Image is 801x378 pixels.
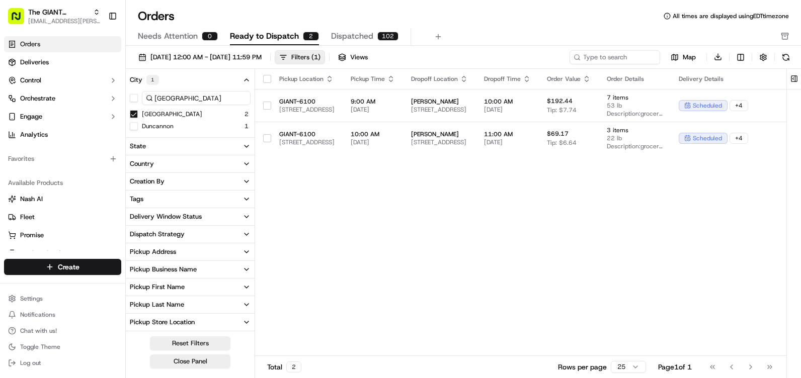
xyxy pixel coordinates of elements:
[138,30,198,42] span: Needs Attention
[4,356,121,370] button: Log out
[279,75,335,83] div: Pickup Location
[130,247,176,256] div: Pickup Address
[6,142,81,160] a: 📗Knowledge Base
[130,282,185,292] div: Pickup First Name
[411,130,468,138] span: [PERSON_NAME]
[570,50,660,64] input: Type to search
[607,93,663,102] span: 7 items
[71,170,122,178] a: Powered byPylon
[679,75,799,83] div: Delivery Details
[730,133,748,144] div: + 4
[20,343,60,351] span: Toggle Theme
[20,146,77,156] span: Knowledge Base
[4,308,121,322] button: Notifications
[142,122,174,130] button: Duncannon
[20,76,41,85] span: Control
[28,7,89,17] button: The GIANT Company
[85,147,93,155] div: 💻
[171,99,183,111] button: Start new chat
[351,106,395,114] span: [DATE]
[411,138,468,146] span: [STREET_ADDRESS]
[4,72,121,88] button: Control
[20,195,43,204] span: Nash AI
[126,173,255,190] button: Creation By
[558,362,607,372] p: Rows per page
[20,311,55,319] span: Notifications
[142,110,202,118] label: [GEOGRAPHIC_DATA]
[303,32,319,41] div: 2
[484,130,531,138] span: 11:00 AM
[4,227,121,243] button: Promise
[20,231,44,240] span: Promise
[4,90,121,107] button: Orchestrate
[34,106,127,114] div: We're available if you need us!
[4,340,121,354] button: Toggle Theme
[607,142,663,150] span: Description: grocery bags
[279,130,335,138] span: GIANT-6100
[673,12,789,20] span: All times are displayed using EDT timezone
[130,230,185,239] div: Dispatch Strategy
[28,17,100,25] button: [EMAIL_ADDRESS][PERSON_NAME][DOMAIN_NAME]
[126,138,255,155] button: State
[547,97,573,105] span: $192.44
[311,53,321,62] span: ( 1 )
[20,94,55,103] span: Orchestrate
[4,151,121,167] div: Favorites
[146,75,159,85] div: 1
[150,53,262,62] span: [DATE] 12:00 AM - [DATE] 11:59 PM
[134,50,266,64] button: [DATE] 12:00 AM - [DATE] 11:59 PM
[34,96,165,106] div: Start new chat
[20,359,41,367] span: Log out
[4,259,121,275] button: Create
[484,98,531,106] span: 10:00 AM
[4,245,121,261] button: Product Catalog
[351,138,395,146] span: [DATE]
[4,4,104,28] button: The GIANT Company[EMAIL_ADDRESS][PERSON_NAME][DOMAIN_NAME]
[334,50,372,64] button: Views
[20,327,57,335] span: Chat with us!
[607,110,663,118] span: Description: grocery bags
[350,53,368,62] span: Views
[4,209,121,225] button: Fleet
[291,53,321,62] div: Filters
[607,75,663,83] div: Order Details
[130,318,195,327] div: Pickup Store Location
[130,195,143,204] div: Tags
[95,146,162,156] span: API Documentation
[411,98,468,106] span: [PERSON_NAME]
[607,134,663,142] span: 22 lb
[10,10,30,30] img: Nash
[607,126,663,134] span: 3 items
[100,170,122,178] span: Pylon
[126,314,255,331] button: Pickup Store Location
[377,32,398,41] div: 102
[126,191,255,208] button: Tags
[58,262,79,272] span: Create
[547,130,569,138] span: $69.17
[664,51,702,63] button: Map
[20,58,49,67] span: Deliveries
[130,212,202,221] div: Delivery Window Status
[20,249,68,258] span: Product Catalog
[730,100,748,111] div: + 4
[351,98,395,106] span: 9:00 AM
[484,138,531,146] span: [DATE]
[286,361,301,372] div: 2
[126,226,255,243] button: Dispatch Strategy
[126,243,255,260] button: Pickup Address
[126,71,255,89] button: City1
[10,40,183,56] p: Welcome 👋
[142,91,251,105] input: City
[351,75,395,83] div: Pickup Time
[130,142,146,151] div: State
[4,292,121,306] button: Settings
[4,324,121,338] button: Chat with us!
[130,300,184,309] div: Pickup Last Name
[484,75,531,83] div: Dropoff Time
[20,40,40,49] span: Orders
[130,75,159,85] div: City
[130,177,165,186] div: Creation By
[547,106,577,114] span: Tip: $7.74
